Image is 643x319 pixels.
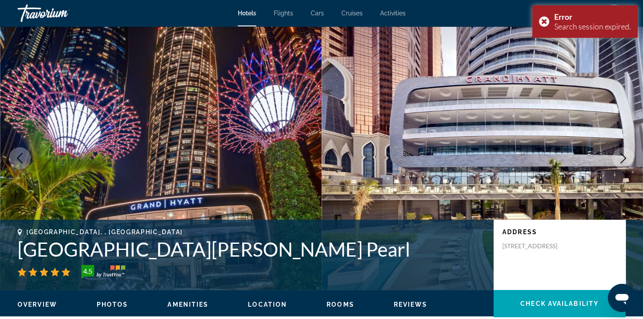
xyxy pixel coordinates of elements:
[554,22,631,31] div: Search session expired.
[167,301,208,308] button: Amenities
[248,301,287,308] span: Location
[608,284,636,312] iframe: Кнопка запуска окна обмена сообщениями
[380,10,406,17] a: Activities
[79,266,96,276] div: 4.5
[327,301,354,308] span: Rooms
[520,300,599,307] span: Check Availability
[502,242,573,250] p: [STREET_ADDRESS]
[238,10,256,17] a: Hotels
[341,10,363,17] a: Cruises
[18,301,57,308] span: Overview
[248,301,287,308] button: Location
[603,4,625,22] button: User Menu
[394,301,428,308] span: Reviews
[554,12,631,22] div: Error
[311,10,324,17] a: Cars
[97,301,128,308] button: Photos
[502,228,617,236] p: Address
[18,238,485,261] h1: [GEOGRAPHIC_DATA][PERSON_NAME] Pearl
[97,301,128,308] span: Photos
[18,2,105,25] a: Travorium
[26,228,183,236] span: [GEOGRAPHIC_DATA], , [GEOGRAPHIC_DATA]
[167,301,208,308] span: Amenities
[18,301,57,308] button: Overview
[274,10,293,17] a: Flights
[494,290,625,317] button: Check Availability
[612,147,634,169] button: Next image
[9,147,31,169] button: Previous image
[394,301,428,308] button: Reviews
[81,265,125,279] img: trustyou-badge-hor.svg
[327,301,354,308] button: Rooms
